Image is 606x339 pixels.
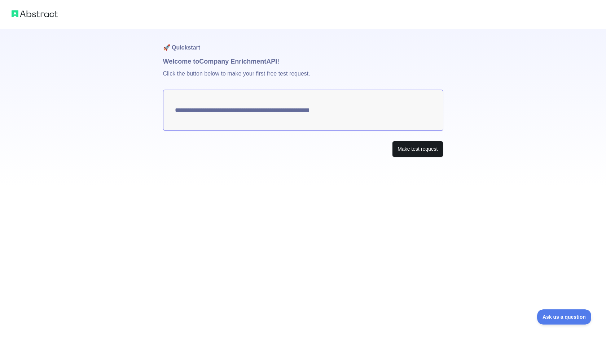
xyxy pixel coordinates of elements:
[12,9,58,19] img: Abstract logo
[163,29,443,56] h1: 🚀 Quickstart
[537,309,592,325] iframe: Toggle Customer Support
[163,66,443,90] p: Click the button below to make your first free test request.
[392,141,443,157] button: Make test request
[163,56,443,66] h1: Welcome to Company Enrichment API!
